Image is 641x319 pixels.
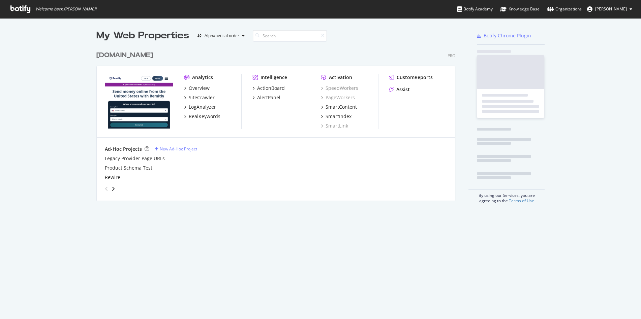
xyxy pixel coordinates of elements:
a: SmartContent [321,104,357,110]
div: Botify Academy [457,6,493,12]
div: grid [96,42,461,201]
span: Oksana Salvarovska [595,6,627,12]
div: SiteCrawler [189,94,215,101]
div: Assist [396,86,410,93]
a: SmartLink [321,122,348,129]
a: ActionBoard [252,85,285,92]
div: Intelligence [261,74,287,81]
div: Alphabetical order [205,34,239,38]
a: Product Schema Test [105,165,152,171]
a: CustomReports [389,74,433,81]
a: Overview [184,85,210,92]
a: [DOMAIN_NAME] [96,50,156,60]
button: Alphabetical order [194,30,247,41]
div: SmartIndex [326,113,352,120]
div: SmartContent [326,104,357,110]
div: My Web Properties [96,29,189,42]
div: AlertPanel [257,94,280,101]
a: PageWorkers [321,94,355,101]
a: Botify Chrome Plugin [477,32,531,39]
div: Pro [448,53,455,59]
a: Legacy Provider Page URLs [105,155,165,162]
div: Organizations [547,6,582,12]
input: Search [253,30,327,42]
span: Welcome back, [PERSON_NAME] ! [35,6,96,12]
div: Ad-Hoc Projects [105,146,142,152]
div: New Ad-Hoc Project [160,146,197,152]
a: SmartIndex [321,113,352,120]
a: Assist [389,86,410,93]
a: SiteCrawler [184,94,215,101]
div: angle-right [111,185,116,192]
div: Activation [329,74,352,81]
div: Botify Chrome Plugin [484,32,531,39]
div: CustomReports [397,74,433,81]
a: LogAnalyzer [184,104,216,110]
div: Knowledge Base [500,6,540,12]
button: [PERSON_NAME] [582,4,638,14]
a: RealKeywords [184,113,220,120]
a: Terms of Use [509,198,534,204]
div: angle-left [102,183,111,194]
div: LogAnalyzer [189,104,216,110]
a: Rewire [105,174,120,181]
img: remitly.com [105,74,173,129]
div: [DOMAIN_NAME] [96,50,153,60]
div: Analytics [192,74,213,81]
a: AlertPanel [252,94,280,101]
a: SpeedWorkers [321,85,358,92]
div: ActionBoard [257,85,285,92]
div: By using our Services, you are agreeing to the [468,189,545,204]
div: Overview [189,85,210,92]
a: New Ad-Hoc Project [155,146,197,152]
div: RealKeywords [189,113,220,120]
